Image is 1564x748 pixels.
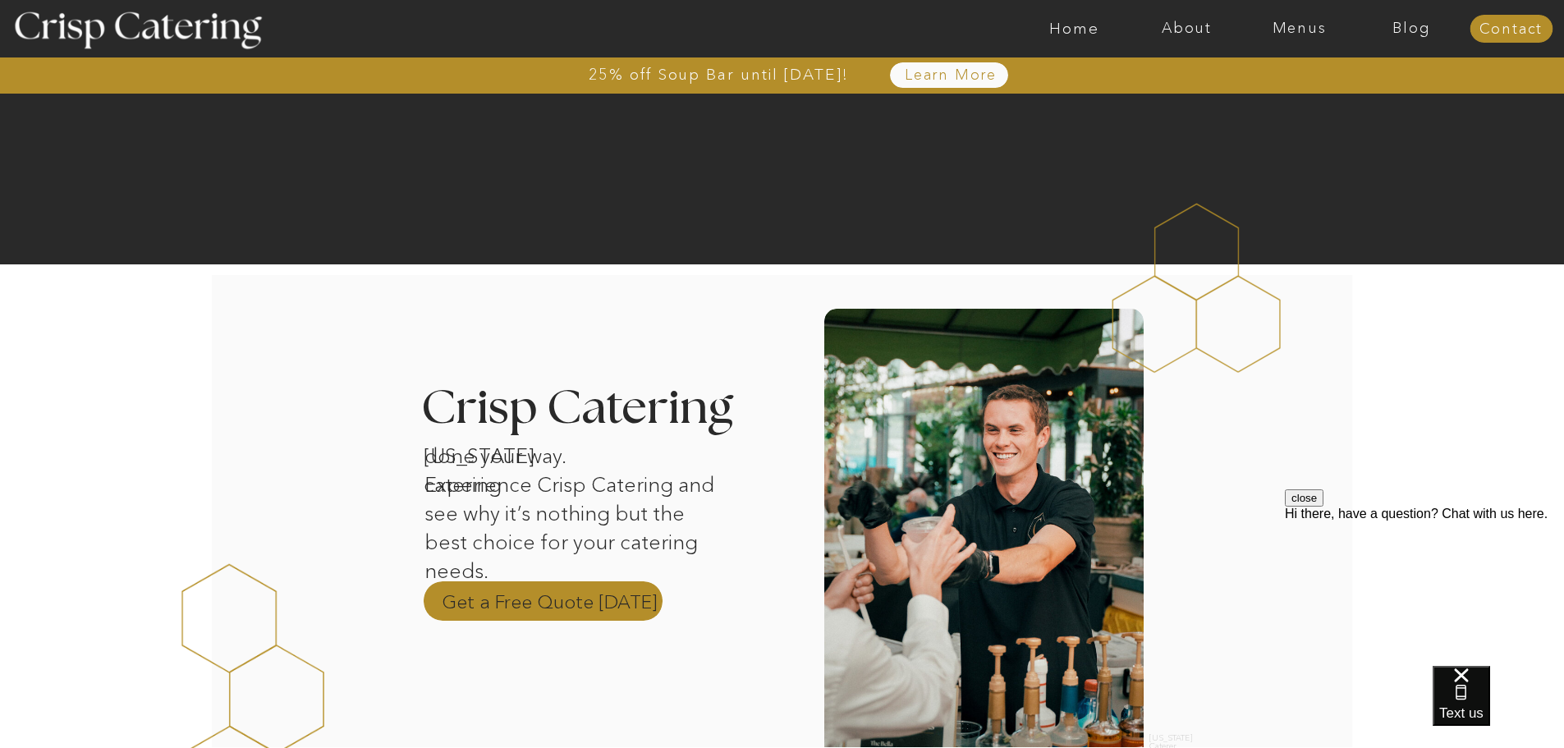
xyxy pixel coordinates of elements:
[442,589,658,613] a: Get a Free Quote [DATE]
[1243,21,1355,37] a: Menus
[421,385,775,434] h3: Crisp Catering
[1285,489,1564,686] iframe: podium webchat widget prompt
[530,67,908,83] a: 25% off Soup Bar until [DATE]!
[424,442,594,463] h1: [US_STATE] catering
[1149,734,1200,743] h2: [US_STATE] Caterer
[1470,21,1553,38] a: Contact
[1355,21,1468,37] a: Blog
[1131,21,1243,37] a: About
[424,442,724,546] p: done your way. Experience Crisp Catering and see why it’s nothing but the best choice for your ca...
[1433,666,1564,748] iframe: podium webchat widget bubble
[867,67,1035,84] a: Learn More
[1018,21,1131,37] a: Home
